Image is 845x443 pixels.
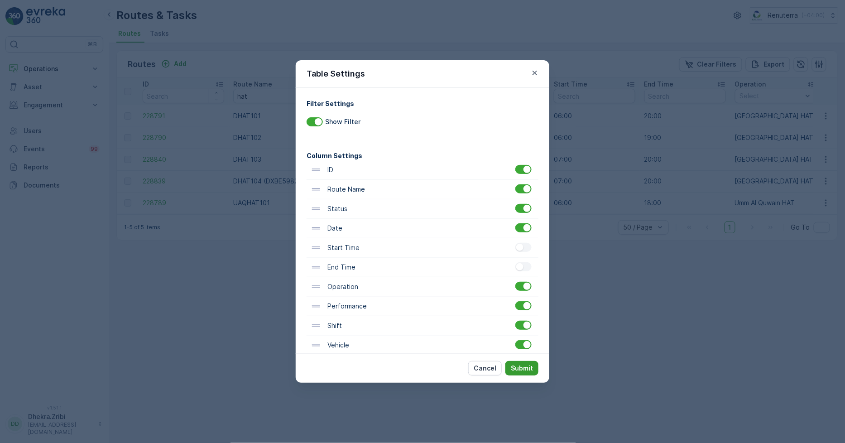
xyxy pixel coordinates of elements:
p: Show Filter [325,117,360,126]
p: Cancel [474,364,496,373]
div: Operation [307,277,538,297]
div: End Time [307,258,538,277]
p: Performance [326,302,367,311]
p: Shift [326,321,342,330]
div: Vehicle [307,336,538,355]
div: Start Time [307,238,538,258]
p: Route Name [326,185,365,194]
h4: Filter Settings [307,99,538,108]
button: Cancel [468,361,502,376]
p: ID [326,165,333,174]
div: ID [307,160,538,180]
p: Operation [326,282,358,291]
p: Vehicle [326,341,349,350]
div: Route Name [307,180,538,199]
div: Shift [307,316,538,336]
p: Date [326,224,342,233]
p: Start Time [326,243,360,252]
div: Performance [307,297,538,316]
h4: Column Settings [307,151,538,160]
p: End Time [326,263,355,272]
button: Submit [505,361,538,376]
div: Date [307,219,538,238]
p: Status [326,204,347,213]
div: Status [307,199,538,219]
p: Table Settings [307,67,365,80]
p: Submit [511,364,533,373]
